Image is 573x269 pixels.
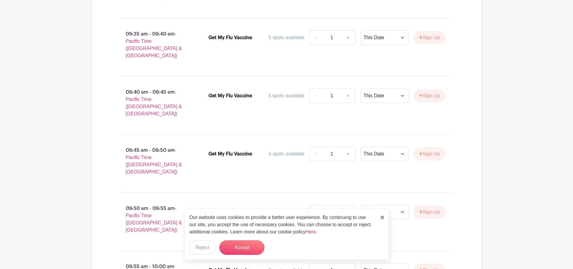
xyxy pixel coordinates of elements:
a: + [340,205,356,219]
a: - [309,205,323,219]
p: 09:35 am - 09:40 am [111,28,199,62]
div: 5 spots available [269,208,304,216]
button: Accept [219,240,264,255]
p: Our website uses cookies to provide a better user experience. By continuing to use our site, you ... [189,214,374,236]
p: 09:40 am - 09:45 am [111,86,199,120]
div: Get My Flu Vaccine [208,150,252,158]
button: Sign Up [414,31,445,44]
a: Here [306,229,316,234]
p: 09:50 am - 09:55 am [111,202,199,236]
span: - Pacific Time ([GEOGRAPHIC_DATA] & [GEOGRAPHIC_DATA]) [126,89,182,116]
a: - [309,89,323,103]
button: Sign Up [414,206,445,218]
span: - Pacific Time ([GEOGRAPHIC_DATA] & [GEOGRAPHIC_DATA]) [126,206,182,233]
button: Sign Up [414,148,445,160]
span: - Pacific Time ([GEOGRAPHIC_DATA] & [GEOGRAPHIC_DATA]) [126,148,182,174]
div: Get My Flu Vaccine [208,34,252,41]
button: Sign Up [414,89,445,102]
div: Get My Flu Vaccine [208,92,252,99]
a: + [340,89,356,103]
p: 09:45 am - 09:50 am [111,144,199,178]
button: Reject [189,240,216,255]
a: - [309,30,323,45]
img: close_button-5f87c8562297e5c2d7936805f587ecaba9071eb48480494691a3f1689db116b3.svg [380,216,384,219]
div: Get My Flu Vaccine [208,208,252,216]
div: 5 spots available [269,92,304,99]
a: - [309,147,323,161]
div: 4 spots available [269,150,304,158]
a: + [340,147,356,161]
span: - Pacific Time ([GEOGRAPHIC_DATA] & [GEOGRAPHIC_DATA]) [126,31,182,58]
a: + [340,30,356,45]
div: 5 spots available [269,34,304,41]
